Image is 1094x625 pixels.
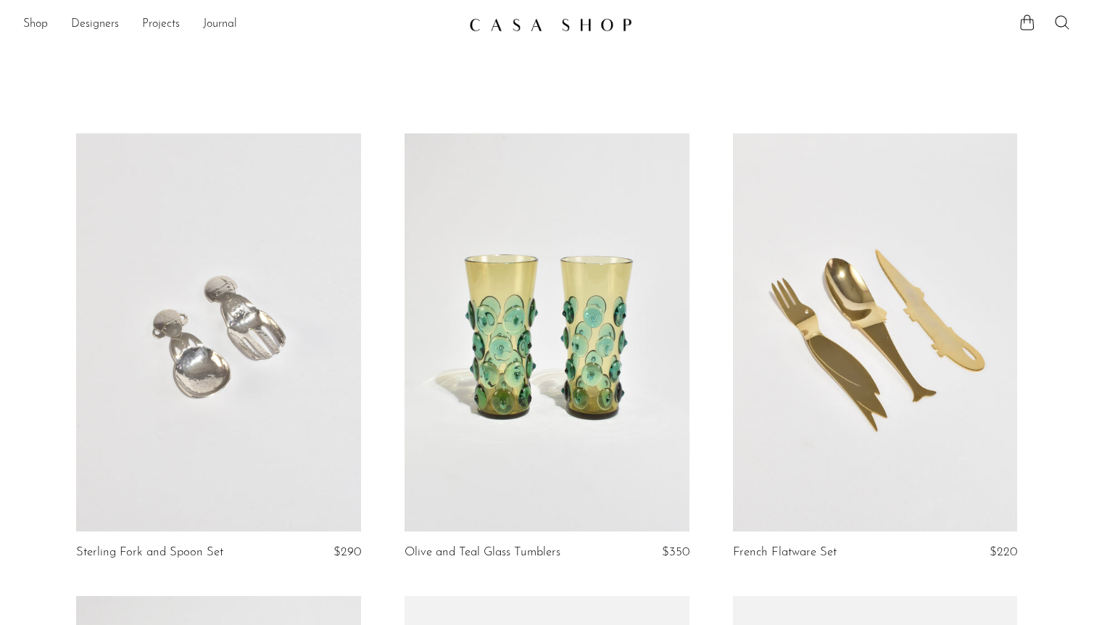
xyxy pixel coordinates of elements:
a: Shop [23,15,48,34]
ul: NEW HEADER MENU [23,12,457,37]
a: French Flatware Set [733,546,837,559]
a: Designers [71,15,119,34]
span: $220 [990,546,1017,558]
a: Journal [203,15,237,34]
span: $290 [333,546,361,558]
nav: Desktop navigation [23,12,457,37]
a: Projects [142,15,180,34]
a: Olive and Teal Glass Tumblers [405,546,560,559]
span: $350 [662,546,689,558]
a: Sterling Fork and Spoon Set [76,546,223,559]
